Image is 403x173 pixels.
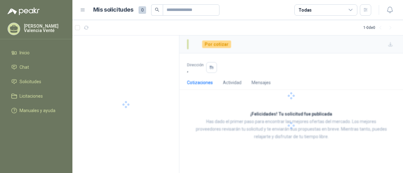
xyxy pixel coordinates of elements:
a: Solicitudes [8,76,65,88]
div: 1 - 0 de 0 [363,23,395,33]
img: Logo peakr [8,8,40,15]
span: Manuales y ayuda [20,107,55,114]
span: Solicitudes [20,78,41,85]
span: 0 [139,6,146,14]
p: [PERSON_NAME] Valencia Venté [24,24,65,33]
a: Licitaciones [8,90,65,102]
div: Todas [298,7,312,14]
span: Inicio [20,49,30,56]
span: Chat [20,64,29,71]
span: Licitaciones [20,93,43,100]
span: search [155,8,159,12]
h1: Mis solicitudes [93,5,133,14]
a: Chat [8,61,65,73]
a: Manuales y ayuda [8,105,65,116]
a: Inicio [8,47,65,59]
